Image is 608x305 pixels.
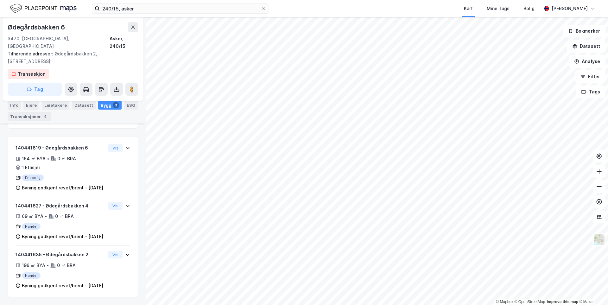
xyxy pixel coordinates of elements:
[576,86,605,98] button: Tags
[45,214,47,219] div: •
[22,233,103,240] div: Byning godkjent revet/brent - [DATE]
[16,144,106,152] div: 140441619 - Ødegårdsbakken 6
[563,25,605,37] button: Bokmerker
[108,251,123,258] button: Vis
[523,5,535,12] div: Bolig
[98,101,122,110] div: Bygg
[552,5,588,12] div: [PERSON_NAME]
[110,35,138,50] div: Asker, 240/15
[22,164,40,171] div: 1 Etasjer
[8,101,21,110] div: Info
[47,263,49,268] div: •
[569,55,605,68] button: Analyse
[55,213,74,220] div: 0 ㎡ BRA
[464,5,473,12] div: Kart
[42,101,69,110] div: Leietakere
[8,50,133,65] div: Ødegårdsbakken 2, [STREET_ADDRESS]
[8,22,66,32] div: Ødegårdsbakken 6
[515,300,545,304] a: OpenStreetMap
[22,155,46,162] div: 164 ㎡ BYA
[496,300,513,304] a: Mapbox
[16,251,106,258] div: 140441635 - Ødegårdsbakken 2
[576,275,608,305] div: Kontrollprogram for chat
[567,40,605,53] button: Datasett
[22,213,43,220] div: 69 ㎡ BYA
[22,282,103,289] div: Byning godkjent revet/brent - [DATE]
[72,101,96,110] div: Datasett
[8,112,51,121] div: Transaksjoner
[8,51,54,56] span: Tilhørende adresser:
[487,5,510,12] div: Mine Tags
[108,202,123,210] button: Vis
[23,101,39,110] div: Eiere
[57,155,76,162] div: 0 ㎡ BRA
[8,35,110,50] div: 3470, [GEOGRAPHIC_DATA], [GEOGRAPHIC_DATA]
[16,202,106,210] div: 140441627 - Ødegårdsbakken 4
[100,4,261,13] input: Søk på adresse, matrikkel, gårdeiere, leietakere eller personer
[113,102,119,108] div: 3
[124,101,138,110] div: ESG
[47,156,49,161] div: •
[42,113,48,120] div: 4
[22,184,103,192] div: Byning godkjent revet/brent - [DATE]
[547,300,578,304] a: Improve this map
[576,275,608,305] iframe: Chat Widget
[22,262,45,269] div: 196 ㎡ BYA
[8,83,62,96] button: Tag
[10,3,77,14] img: logo.f888ab2527a4732fd821a326f86c7f29.svg
[593,234,605,246] img: Z
[108,144,123,152] button: Vis
[575,70,605,83] button: Filter
[18,70,46,78] div: Transaskjon
[57,262,76,269] div: 0 ㎡ BRA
